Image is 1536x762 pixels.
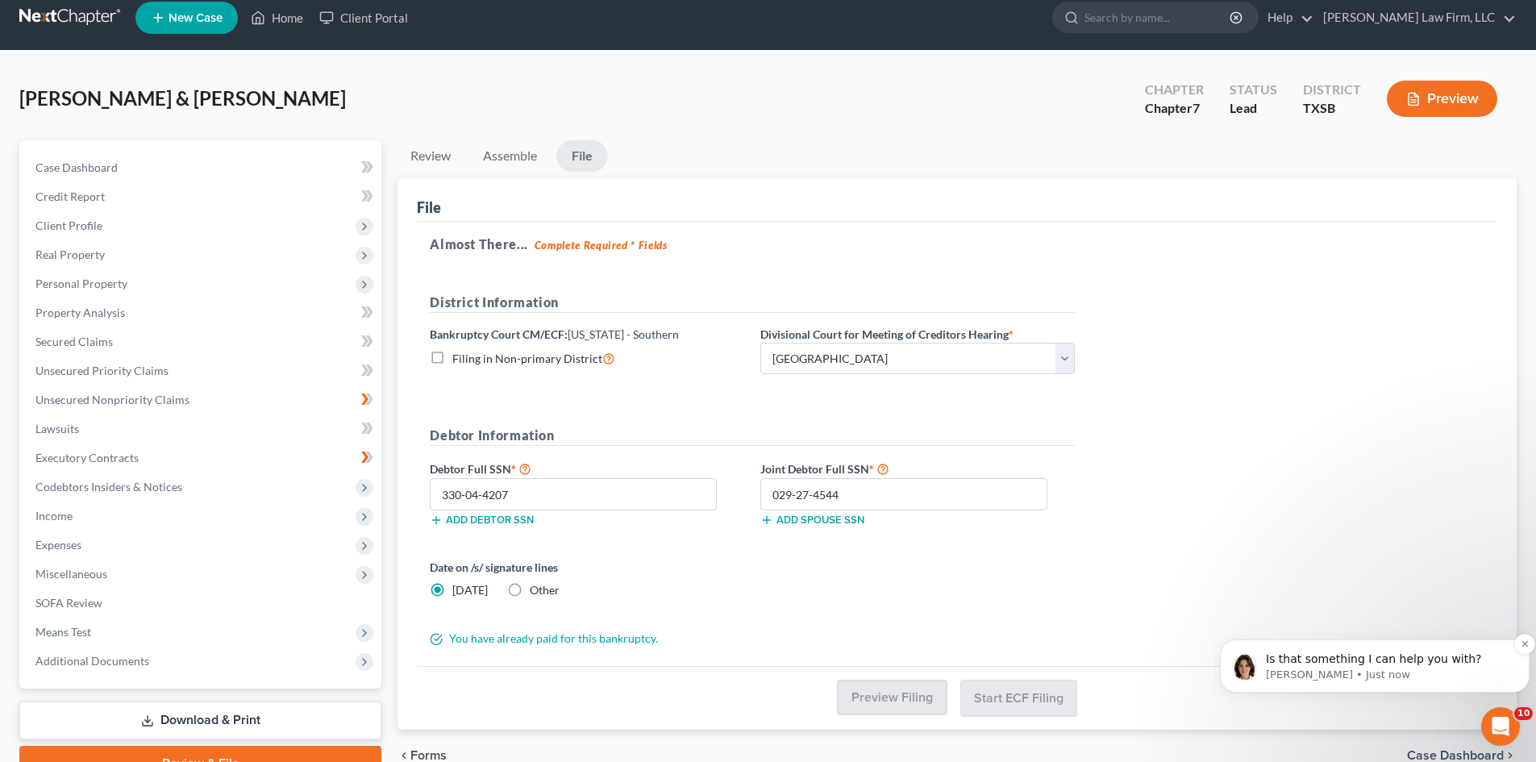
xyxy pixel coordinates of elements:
iframe: Intercom notifications message [1213,606,1536,718]
span: Miscellaneous [35,567,107,581]
span: Unsecured Nonpriority Claims [35,393,189,406]
div: Lead [1230,99,1277,118]
div: District [1303,81,1361,99]
span: 7 [1193,100,1200,115]
a: Credit Report [23,182,381,211]
span: Other [530,583,560,597]
span: Unsecured Priority Claims [35,364,169,377]
div: I'm not entirely sure what specifically is causing that error message you received when downloadi... [26,310,252,452]
div: Taking a look for you now Miechia [13,263,229,298]
div: Download HistoryNo downloads yet. [179,199,310,250]
span: [DATE] [452,583,488,597]
span: Property Analysis [35,306,125,319]
span: Expenses [35,538,81,552]
i: chevron_left [398,749,410,762]
a: SOFA Review [23,589,381,618]
span: [US_STATE] - Southern [568,327,679,341]
span: Lawsuits [35,422,79,435]
button: go back [10,6,41,37]
a: Unsecured Priority Claims [23,356,381,385]
span: 10 [1514,707,1533,720]
i: chevron_right [1504,749,1517,762]
a: Help [1259,3,1313,32]
span: [PERSON_NAME] & [PERSON_NAME] [19,86,346,110]
span: Secured Claims [35,335,113,348]
button: Preview [1387,81,1497,117]
h5: Almost There... [430,235,1484,254]
a: Case Dashboard [23,153,381,182]
a: Executory Contracts [23,443,381,473]
button: Preview Filing [837,680,947,715]
a: File [556,140,608,172]
input: XXX-XX-XXXX [760,478,1047,510]
img: Profile image for Emma [46,9,72,35]
div: Close [283,6,312,35]
a: Property Analysis [23,298,381,327]
p: Active [78,20,110,36]
span: Client Profile [35,219,102,232]
iframe: Intercom live chat [1481,707,1520,746]
a: Unsecured Nonpriority Claims [23,385,381,414]
span: Forms [410,749,447,762]
button: Emoji picker [51,528,64,541]
div: Download Bankruptcy PacketOops! There was an error with generating the download packet.- Unknown ... [58,115,310,198]
button: Send a message… [277,522,302,548]
a: Home [243,3,311,32]
span: SOFA Review [35,596,102,610]
label: Divisional Court for Meeting of Creditors Hearing [760,326,1014,343]
div: You have already paid for this bankruptcy. [422,631,1083,647]
a: Case Dashboard chevron_right [1407,749,1517,762]
div: Taking a look for you now Miechia [26,273,216,289]
label: Debtor Full SSN [422,459,752,478]
button: chevron_left Forms [398,749,468,762]
div: Chapter [1145,81,1204,99]
div: TXSB [1303,99,1361,118]
span: Additional Documents [35,654,149,668]
div: Miechia says… [13,199,310,263]
button: Upload attachment [25,528,38,541]
label: Joint Debtor Full SSN [752,459,1083,478]
a: Assemble [470,140,550,172]
a: Download & Print [19,702,381,739]
a: Review [398,140,464,172]
a: Client Portal [311,3,416,32]
h1: [PERSON_NAME] [78,8,183,20]
span: Real Property [35,248,105,261]
span: Personal Property [35,277,127,290]
div: Emma says… [13,300,310,600]
div: File [417,198,441,217]
span: Income [35,509,73,523]
div: Emma says… [13,263,310,300]
div: Miechia says… [13,115,310,199]
span: New Case [169,12,223,24]
div: Download Bankruptcy Packet Oops! There was an error with generating the download packet. - Unknow... [71,125,297,188]
input: Search by name... [1084,2,1232,32]
h5: District Information [430,293,1075,313]
input: XXX-XX-XXXX [430,478,717,510]
label: Date on /s/ signature lines [430,559,744,576]
a: Secured Claims [23,327,381,356]
span: Filing in Non-primary District [452,352,602,365]
a: Lawsuits [23,414,381,443]
div: I'm not entirely sure what specifically is causing that error message you received when downloadi... [13,300,264,587]
button: Start recording [102,528,115,541]
span: Case Dashboard [1407,749,1504,762]
div: Download History No downloads yet. [192,209,297,240]
div: Chapter [1145,99,1204,118]
button: Add debtor SSN [430,514,534,527]
button: Gif picker [77,528,89,541]
span: Case Dashboard [35,160,118,174]
button: Start ECF Filing [960,680,1077,717]
span: Credit Report [35,189,105,203]
label: Bankruptcy Court CM/ECF: [430,326,679,343]
textarea: Message… [14,494,309,522]
div: Status [1230,81,1277,99]
h5: Debtor Information [430,426,1075,446]
a: [PERSON_NAME] Law Firm, LLC [1315,3,1516,32]
span: Executory Contracts [35,451,139,464]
